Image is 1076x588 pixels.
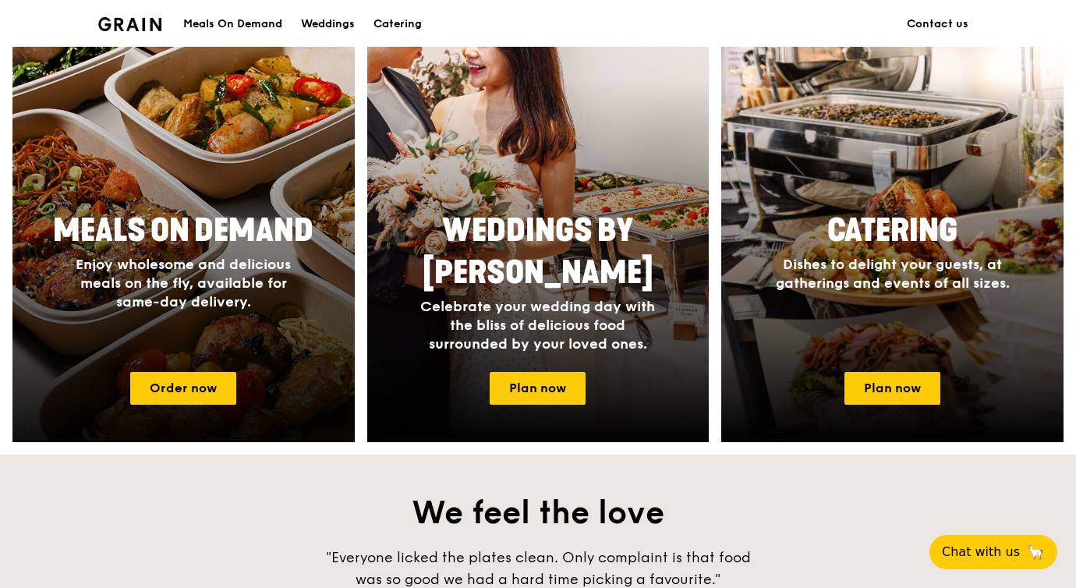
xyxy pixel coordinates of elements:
[76,256,291,310] span: Enjoy wholesome and delicious meals on the fly, available for same-day delivery.
[292,1,364,48] a: Weddings
[373,1,422,48] div: Catering
[53,212,313,250] span: Meals On Demand
[827,212,957,250] span: Catering
[1026,543,1045,561] span: 🦙
[183,1,282,48] div: Meals On Demand
[423,212,653,292] span: Weddings by [PERSON_NAME]
[364,1,431,48] a: Catering
[929,535,1057,569] button: Chat with us🦙
[776,256,1010,292] span: Dishes to delight your guests, at gatherings and events of all sizes.
[942,543,1020,561] span: Chat with us
[98,17,161,31] img: Grain
[420,298,655,352] span: Celebrate your wedding day with the bliss of delicious food surrounded by your loved ones.
[490,372,586,405] a: Plan now
[301,1,355,48] div: Weddings
[897,1,978,48] a: Contact us
[844,372,940,405] a: Plan now
[130,372,236,405] a: Order now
